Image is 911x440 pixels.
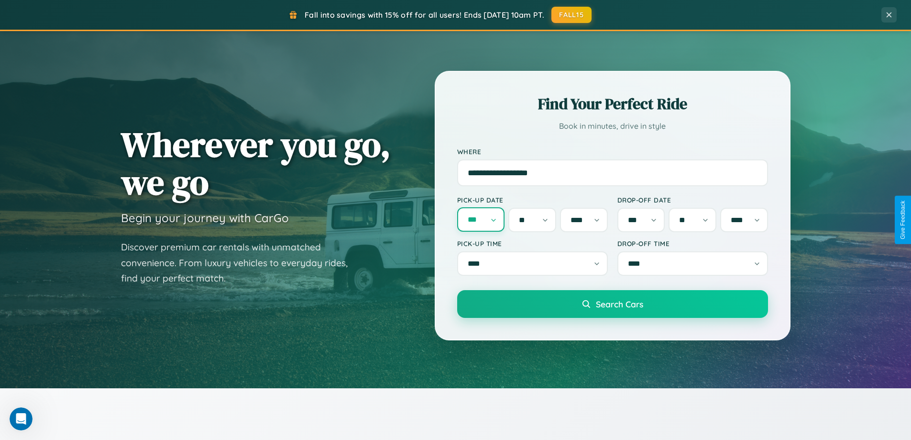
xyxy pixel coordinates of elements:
[457,196,608,204] label: Pick-up Date
[457,290,768,318] button: Search Cars
[457,147,768,156] label: Where
[121,239,360,286] p: Discover premium car rentals with unmatched convenience. From luxury vehicles to everyday rides, ...
[596,299,643,309] span: Search Cars
[900,201,906,239] div: Give Feedback
[617,196,768,204] label: Drop-off Date
[10,407,33,430] iframe: Intercom live chat
[121,211,289,225] h3: Begin your journey with CarGo
[457,239,608,248] label: Pick-up Time
[457,93,768,114] h2: Find Your Perfect Ride
[457,119,768,133] p: Book in minutes, drive in style
[551,7,592,23] button: FALL15
[617,239,768,248] label: Drop-off Time
[121,125,391,201] h1: Wherever you go, we go
[305,10,544,20] span: Fall into savings with 15% off for all users! Ends [DATE] 10am PT.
